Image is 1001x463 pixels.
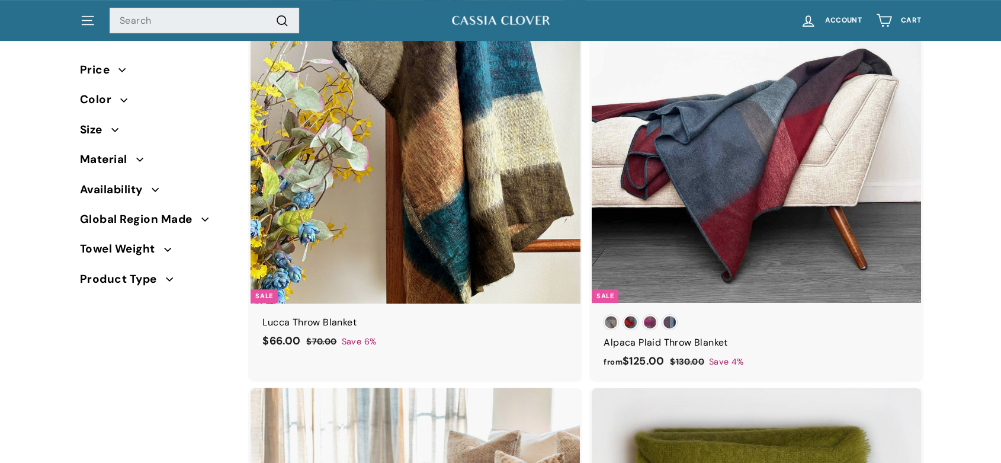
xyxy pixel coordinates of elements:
[80,118,232,148] button: Size
[604,354,664,368] span: $125.00
[80,237,232,267] button: Towel Weight
[80,61,118,79] span: Price
[80,210,201,228] span: Global Region Made
[80,207,232,237] button: Global Region Made
[793,3,869,38] a: Account
[251,289,277,303] div: Sale
[592,289,618,303] div: Sale
[80,88,232,117] button: Color
[80,178,232,207] button: Availability
[342,335,377,349] span: Save 6%
[709,355,744,369] span: Save 4%
[80,121,111,139] span: Size
[80,240,164,258] span: Towel Weight
[306,336,336,347] span: $70.00
[604,357,623,367] span: from
[604,335,909,350] div: Alpaca Plaid Throw Blanket
[901,17,921,24] span: Cart
[825,17,862,24] span: Account
[80,267,232,297] button: Product Type
[110,8,299,34] input: Search
[80,91,120,108] span: Color
[80,148,232,177] button: Material
[80,181,152,199] span: Availability
[80,151,136,168] span: Material
[262,315,568,330] div: Lucca Throw Blanket
[80,270,166,288] span: Product Type
[670,356,704,367] span: $130.00
[869,3,928,38] a: Cart
[262,334,300,348] span: $66.00
[80,58,232,88] button: Price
